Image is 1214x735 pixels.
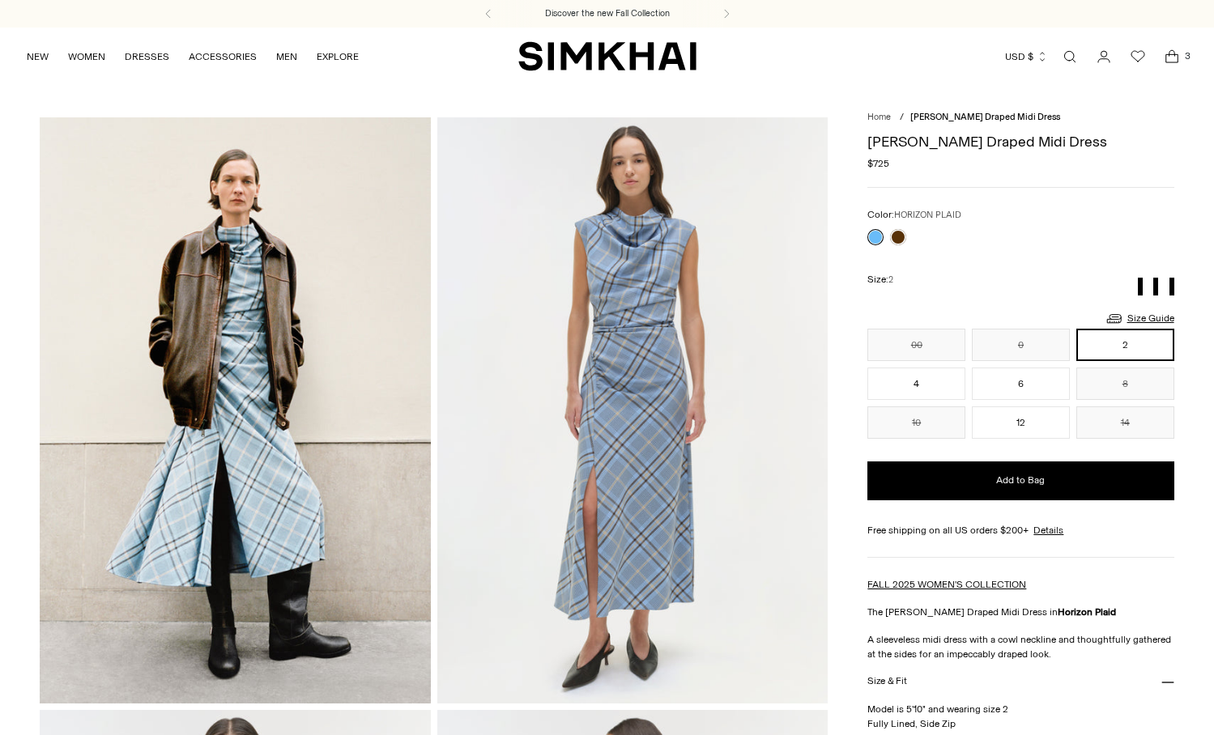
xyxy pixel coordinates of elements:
a: Open search modal [1054,40,1086,73]
label: Color: [867,207,961,223]
span: HORIZON PLAID [894,210,961,220]
button: 8 [1076,367,1174,400]
a: Open cart modal [1156,40,1188,73]
h1: [PERSON_NAME] Draped Midi Dress [867,134,1174,149]
h3: Size & Fit [867,676,906,686]
label: Size: [867,272,893,287]
p: Model is 5'10" and wearing size 2 Fully Lined, Side Zip [867,702,1174,731]
a: FALL 2025 WOMEN'S COLLECTION [867,579,1026,590]
button: 12 [972,406,1070,439]
strong: Horizon Plaid [1058,606,1116,618]
button: 00 [867,329,965,361]
img: Burke Draped Midi Dress [40,117,430,703]
span: 3 [1180,49,1195,63]
p: A sleeveless midi dress with a cowl neckline and thoughtfully gathered at the sides for an impecc... [867,632,1174,661]
a: MEN [276,39,297,74]
button: Add to Bag [867,461,1174,500]
nav: breadcrumbs [867,111,1174,125]
a: ACCESSORIES [189,39,257,74]
a: EXPLORE [317,39,359,74]
a: DRESSES [125,39,169,74]
button: 10 [867,406,965,439]
a: Size Guide [1105,308,1174,329]
a: Home [867,112,891,122]
button: 6 [972,367,1070,400]
span: [PERSON_NAME] Draped Midi Dress [910,112,1060,122]
button: 2 [1076,329,1174,361]
a: Discover the new Fall Collection [545,7,670,20]
p: The [PERSON_NAME] Draped Midi Dress in [867,605,1174,619]
div: / [900,111,904,125]
a: Go to the account page [1088,40,1120,73]
button: 0 [972,329,1070,361]
span: Add to Bag [996,474,1045,487]
span: 2 [888,274,893,285]
img: Burke Draped Midi Dress [437,117,828,703]
a: NEW [27,39,49,74]
button: 4 [867,367,965,400]
span: $725 [867,156,889,171]
a: Details [1033,523,1063,537]
button: USD $ [1005,39,1048,74]
div: Free shipping on all US orders $200+ [867,523,1174,537]
button: 14 [1076,406,1174,439]
a: SIMKHAI [518,40,696,72]
button: Size & Fit [867,661,1174,703]
a: Wishlist [1122,40,1154,73]
a: WOMEN [68,39,105,74]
